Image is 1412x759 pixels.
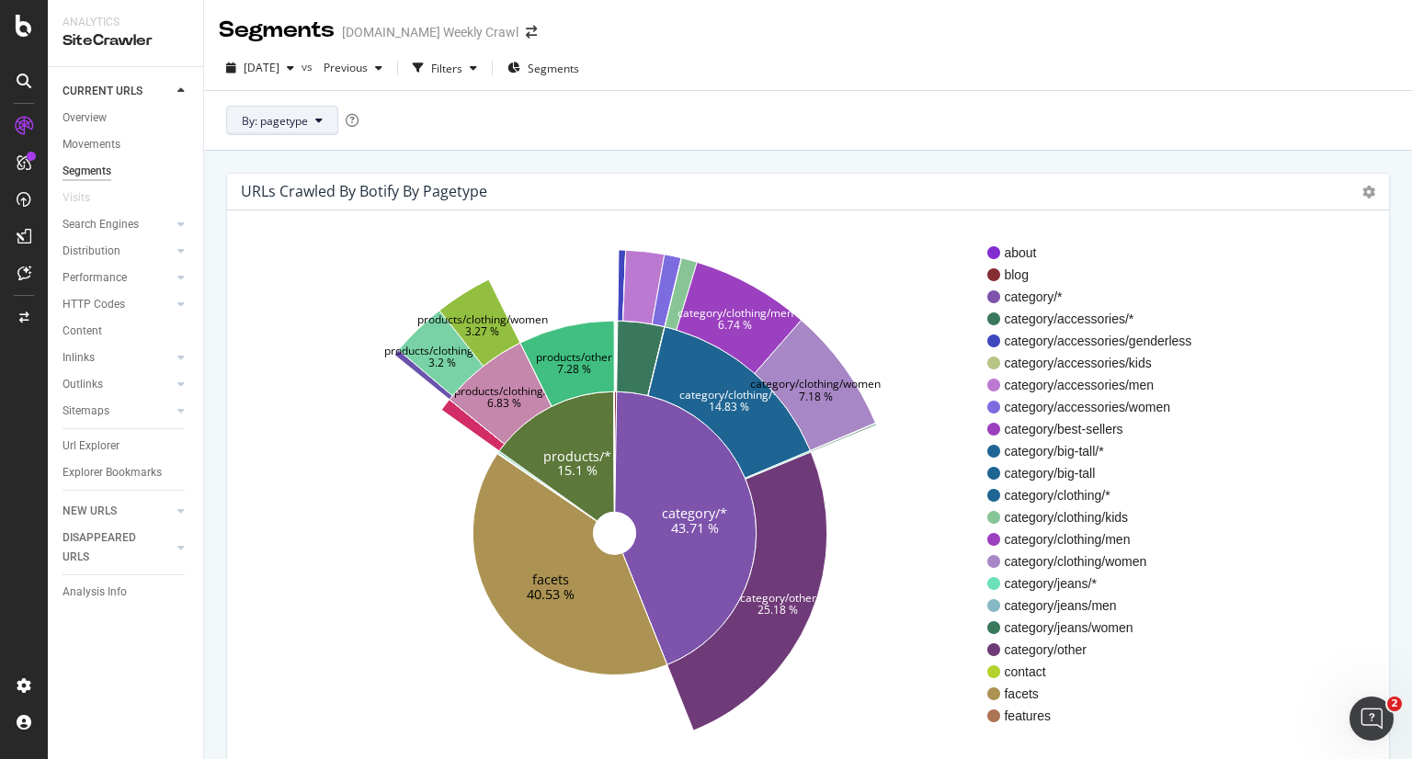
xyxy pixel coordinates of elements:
[219,53,302,83] button: [DATE]
[528,585,575,603] text: 40.53 %
[557,361,591,377] text: 7.28 %
[241,179,487,204] h4: URLs Crawled By Botify By pagetype
[63,108,190,128] a: Overview
[740,590,816,606] text: category/other
[63,15,188,30] div: Analytics
[757,602,798,617] text: 25.18 %
[63,583,127,602] div: Analysis Info
[1004,442,1191,460] span: category/big-tall/*
[63,135,120,154] div: Movements
[1004,685,1191,703] span: facets
[1349,697,1394,741] iframe: Intercom live chat
[63,375,103,394] div: Outlinks
[63,82,142,101] div: CURRENT URLS
[219,15,335,46] div: Segments
[710,399,750,414] text: 14.83 %
[316,60,368,75] span: Previous
[1004,508,1191,527] span: category/clothing/kids
[718,316,752,332] text: 6.74 %
[63,436,190,456] a: Url Explorer
[316,53,390,83] button: Previous
[1004,552,1191,571] span: category/clothing/women
[1004,574,1191,593] span: category/jeans/*
[1004,354,1191,372] span: category/accessories/kids
[63,242,120,261] div: Distribution
[63,375,172,394] a: Outlinks
[244,60,279,75] span: 2025 Sep. 25th
[63,162,190,181] a: Segments
[63,348,172,368] a: Inlinks
[533,571,570,588] text: facets
[1004,420,1191,438] span: category/best-sellers
[63,215,172,234] a: Search Engines
[63,215,139,234] div: Search Engines
[63,322,102,341] div: Content
[1004,288,1191,306] span: category/*
[1387,697,1402,711] span: 2
[63,322,190,341] a: Content
[751,376,882,391] text: category/clothing/women
[1362,186,1375,198] i: Options
[302,59,316,74] span: vs
[678,304,793,320] text: category/clothing/men
[63,502,117,521] div: NEW URLS
[543,447,611,464] text: products/*
[63,135,190,154] a: Movements
[528,61,579,76] span: Segments
[63,436,120,456] div: Url Explorer
[63,188,90,208] div: Visits
[417,312,548,327] text: products/clothing/women
[63,295,172,314] a: HTTP Codes
[1004,332,1191,350] span: category/accessories/genderless
[1004,663,1191,681] span: contact
[63,348,95,368] div: Inlinks
[557,461,598,479] text: 15.1 %
[487,395,521,411] text: 6.83 %
[226,106,338,135] button: By: pagetype
[63,242,172,261] a: Distribution
[1004,486,1191,504] span: category/clothing/*
[63,82,172,101] a: CURRENT URLS
[671,519,719,537] text: 43.71 %
[63,108,107,128] div: Overview
[63,528,155,567] div: DISAPPEARED URLS
[405,53,484,83] button: Filters
[63,162,111,181] div: Segments
[1004,398,1191,416] span: category/accessories/women
[63,30,188,51] div: SiteCrawler
[63,188,108,208] a: Visits
[680,386,780,402] text: category/clothing/*
[63,295,125,314] div: HTTP Codes
[1004,310,1191,328] span: category/accessories/*
[242,113,308,129] span: By: pagetype
[526,26,537,39] div: arrow-right-arrow-left
[799,388,833,403] text: 7.18 %
[342,23,518,41] div: [DOMAIN_NAME] Weekly Crawl
[429,355,457,370] text: 3.2 %
[1004,266,1191,284] span: blog
[63,528,172,567] a: DISAPPEARED URLS
[454,383,553,399] text: products/clothing/*
[536,348,612,364] text: products/other
[1004,244,1191,262] span: about
[1004,596,1191,615] span: category/jeans/men
[63,463,190,482] a: Explorer Bookmarks
[1004,618,1191,637] span: category/jeans/women
[63,583,190,602] a: Analysis Info
[1004,707,1191,725] span: features
[63,463,162,482] div: Explorer Bookmarks
[1004,530,1191,549] span: category/clothing/men
[385,343,501,358] text: products/clothing/men
[662,504,727,522] text: category/*
[63,402,109,421] div: Sitemaps
[63,502,172,521] a: NEW URLS
[63,268,127,288] div: Performance
[63,268,172,288] a: Performance
[431,61,462,76] div: Filters
[1004,640,1191,659] span: category/other
[63,402,172,421] a: Sitemaps
[500,53,586,83] button: Segments
[465,323,499,339] text: 3.27 %
[1004,376,1191,394] span: category/accessories/men
[1004,464,1191,482] span: category/big-tall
